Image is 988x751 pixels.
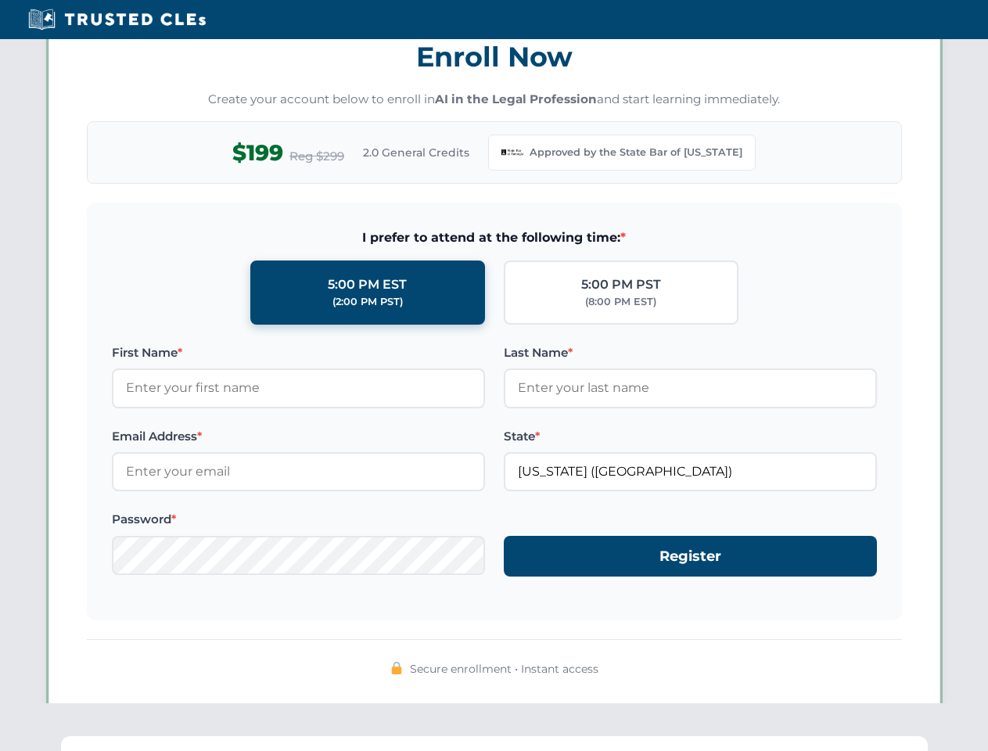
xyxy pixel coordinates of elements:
[112,343,485,362] label: First Name
[530,145,742,160] span: Approved by the State Bar of [US_STATE]
[363,144,469,161] span: 2.0 General Credits
[232,135,283,171] span: $199
[504,536,877,577] button: Register
[332,294,403,310] div: (2:00 PM PST)
[435,92,597,106] strong: AI in the Legal Profession
[328,275,407,295] div: 5:00 PM EST
[504,427,877,446] label: State
[112,510,485,529] label: Password
[504,452,877,491] input: Georgia (GA)
[112,228,877,248] span: I prefer to attend at the following time:
[410,660,598,677] span: Secure enrollment • Instant access
[390,662,403,674] img: 🔒
[112,368,485,408] input: Enter your first name
[112,452,485,491] input: Enter your email
[581,275,661,295] div: 5:00 PM PST
[504,343,877,362] label: Last Name
[23,8,210,31] img: Trusted CLEs
[112,427,485,446] label: Email Address
[504,368,877,408] input: Enter your last name
[289,147,344,166] span: Reg $299
[501,142,523,163] img: Georgia Bar
[87,91,902,109] p: Create your account below to enroll in and start learning immediately.
[87,32,902,81] h3: Enroll Now
[585,294,656,310] div: (8:00 PM EST)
